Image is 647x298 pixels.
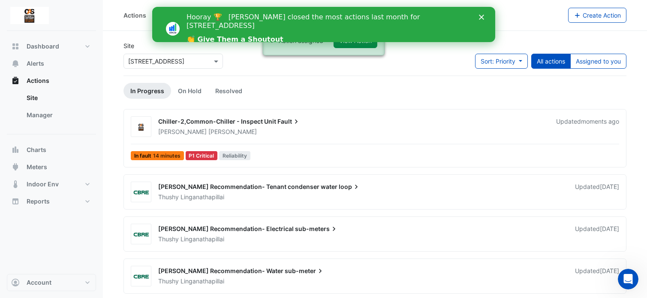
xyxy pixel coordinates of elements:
[27,42,59,51] span: Dashboard
[475,54,528,69] button: Sort: Priority
[123,11,146,20] div: Actions
[7,141,96,158] button: Charts
[20,89,96,106] a: Site
[131,123,151,131] img: Craigalan Synchronous
[158,277,179,285] span: Thushy
[600,267,619,274] span: Fri 18-Jul-2025 14:05 AEST
[131,230,151,239] img: CBRE Charter Hall
[158,267,283,274] span: [PERSON_NAME] Recommendation- Water
[7,193,96,210] button: Reports
[7,38,96,55] button: Dashboard
[7,158,96,176] button: Meters
[153,153,181,158] span: 14 minutes
[131,272,151,281] img: CBRE Charter Hall
[20,106,96,124] a: Manager
[600,183,619,190] span: Fri 18-Jul-2025 14:06 AEST
[575,267,619,286] div: Updated
[208,128,257,136] span: [PERSON_NAME]
[285,267,325,275] span: sub-meter
[208,83,249,99] a: Resolved
[327,8,335,13] div: Close
[181,277,224,286] span: Linganathapillai
[10,7,49,24] img: Company Logo
[7,89,96,127] div: Actions
[531,54,571,69] button: All actions
[27,146,46,154] span: Charts
[186,151,218,160] div: P1 Critical
[583,12,621,19] span: Create Action
[7,55,96,72] button: Alerts
[123,83,171,99] a: In Progress
[158,235,179,243] span: Thushy
[27,163,47,171] span: Meters
[158,225,294,232] span: [PERSON_NAME] Recommendation- Electrical
[570,54,626,69] button: Assigned to you
[34,28,131,38] a: 👏 Give Them a Shoutout
[131,188,151,197] img: CBRE Charter Hall
[556,117,619,136] div: Updated
[11,146,20,154] app-icon: Charts
[158,128,207,135] span: [PERSON_NAME]
[575,225,619,243] div: Updated
[171,83,208,99] a: On Hold
[27,59,44,68] span: Alerts
[131,151,184,160] span: In fault
[27,278,51,287] span: Account
[11,42,20,51] app-icon: Dashboard
[575,182,619,201] div: Updated
[11,76,20,85] app-icon: Actions
[11,59,20,68] app-icon: Alerts
[27,180,59,189] span: Indoor Env
[27,197,50,206] span: Reports
[11,163,20,171] app-icon: Meters
[158,118,276,125] span: Chiller-2,Common-Chiller - Inspect Unit
[277,117,301,126] span: Fault
[11,197,20,206] app-icon: Reports
[27,76,49,85] span: Actions
[181,193,224,201] span: Linganathapillai
[152,7,495,42] iframe: Intercom live chat banner
[7,72,96,89] button: Actions
[11,180,20,189] app-icon: Indoor Env
[7,274,96,291] button: Account
[581,118,619,125] span: Thu 14-Aug-2025 08:29 AEST
[219,151,250,160] span: Reliability
[158,193,179,201] span: Thushy
[481,58,515,65] span: Sort: Priority
[600,225,619,232] span: Fri 18-Jul-2025 14:05 AEST
[158,183,337,190] span: [PERSON_NAME] Recommendation- Tenant condenser water
[123,41,134,50] label: Site
[295,225,338,233] span: sub-meters
[181,235,224,243] span: Linganathapillai
[568,8,627,23] button: Create Action
[7,176,96,193] button: Indoor Env
[618,269,638,289] iframe: Intercom live chat
[339,182,361,191] span: loop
